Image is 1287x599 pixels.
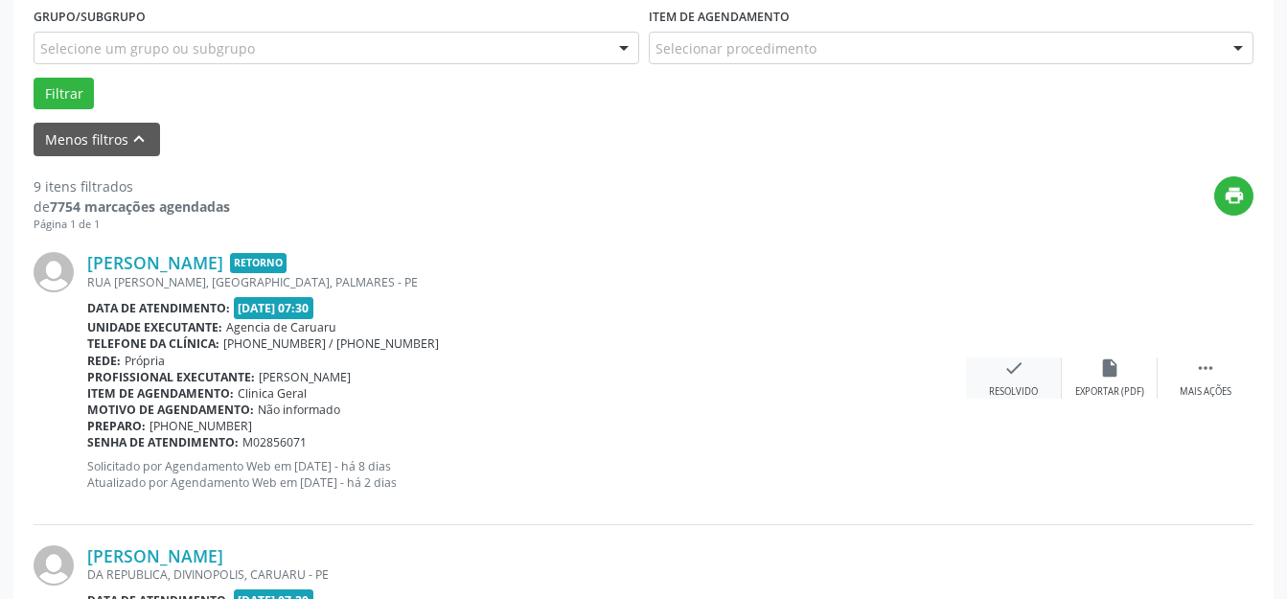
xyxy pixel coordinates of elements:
[649,2,790,32] label: Item de agendamento
[50,197,230,216] strong: 7754 marcações agendadas
[128,128,149,150] i: keyboard_arrow_up
[34,123,160,156] button: Menos filtroskeyboard_arrow_up
[87,353,121,369] b: Rede:
[87,369,255,385] b: Profissional executante:
[34,217,230,233] div: Página 1 de 1
[34,2,146,32] label: Grupo/Subgrupo
[230,253,287,273] span: Retorno
[34,196,230,217] div: de
[87,458,966,491] p: Solicitado por Agendamento Web em [DATE] - há 8 dias Atualizado por Agendamento Web em [DATE] - h...
[1003,357,1024,379] i: check
[87,402,254,418] b: Motivo de agendamento:
[1214,176,1253,216] button: print
[258,402,340,418] span: Não informado
[149,418,252,434] span: [PHONE_NUMBER]
[34,545,74,586] img: img
[87,434,239,450] b: Senha de atendimento:
[223,335,439,352] span: [PHONE_NUMBER] / [PHONE_NUMBER]
[34,176,230,196] div: 9 itens filtrados
[226,319,336,335] span: Agencia de Caruaru
[234,297,314,319] span: [DATE] 07:30
[87,319,222,335] b: Unidade executante:
[87,252,223,273] a: [PERSON_NAME]
[87,385,234,402] b: Item de agendamento:
[1180,385,1231,399] div: Mais ações
[989,385,1038,399] div: Resolvido
[40,38,255,58] span: Selecione um grupo ou subgrupo
[87,300,230,316] b: Data de atendimento:
[34,252,74,292] img: img
[87,566,966,583] div: DA REPUBLICA, DIVINOPOLIS, CARUARU - PE
[87,545,223,566] a: [PERSON_NAME]
[87,418,146,434] b: Preparo:
[655,38,816,58] span: Selecionar procedimento
[125,353,165,369] span: Própria
[34,78,94,110] button: Filtrar
[1075,385,1144,399] div: Exportar (PDF)
[87,335,219,352] b: Telefone da clínica:
[87,274,966,290] div: RUA [PERSON_NAME], [GEOGRAPHIC_DATA], PALMARES - PE
[259,369,351,385] span: [PERSON_NAME]
[238,385,307,402] span: Clinica Geral
[242,434,307,450] span: M02856071
[1195,357,1216,379] i: 
[1224,185,1245,206] i: print
[1099,357,1120,379] i: insert_drive_file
